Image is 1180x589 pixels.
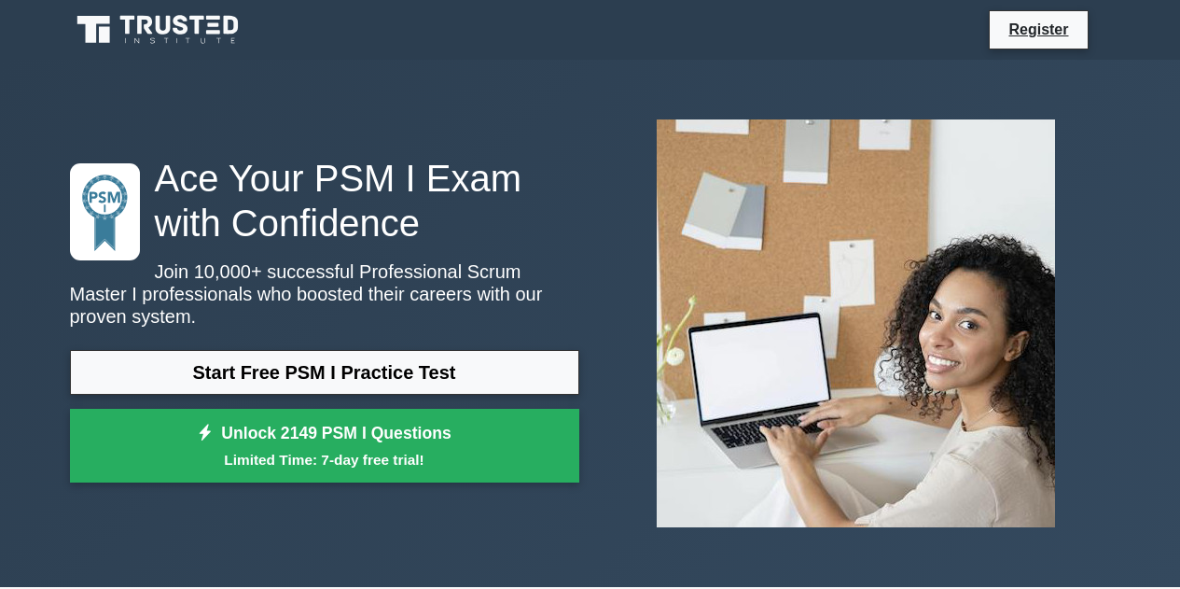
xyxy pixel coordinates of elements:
a: Unlock 2149 PSM I QuestionsLimited Time: 7-day free trial! [70,409,579,484]
h1: Ace Your PSM I Exam with Confidence [70,156,579,245]
small: Limited Time: 7-day free trial! [93,449,556,470]
p: Join 10,000+ successful Professional Scrum Master I professionals who boosted their careers with ... [70,260,579,328]
a: Start Free PSM I Practice Test [70,350,579,395]
a: Register [997,18,1079,41]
